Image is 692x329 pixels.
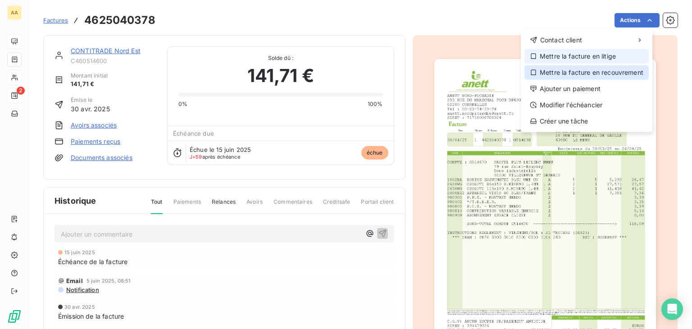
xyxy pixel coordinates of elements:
[524,65,649,80] div: Mettre la facture en recouvrement
[524,82,649,96] div: Ajouter un paiement
[524,98,649,112] div: Modifier l’échéancier
[524,49,649,64] div: Mettre la facture en litige
[521,29,652,132] div: Actions
[524,114,649,128] div: Créer une tâche
[540,36,582,45] span: Contact client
